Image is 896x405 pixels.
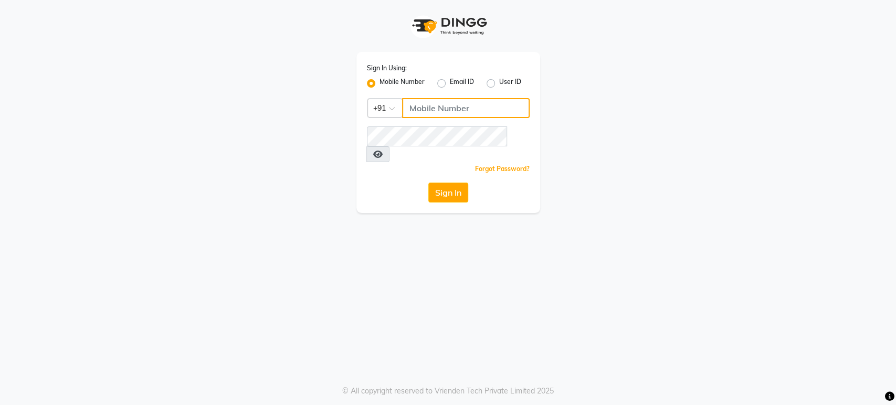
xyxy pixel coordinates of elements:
label: Mobile Number [380,77,425,90]
label: Email ID [450,77,474,90]
button: Sign In [428,183,468,202]
label: Sign In Using: [367,63,407,73]
label: User ID [499,77,521,90]
input: Username [367,126,507,146]
input: Username [402,98,530,118]
a: Forgot Password? [475,165,530,173]
img: logo1.svg [406,10,490,41]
